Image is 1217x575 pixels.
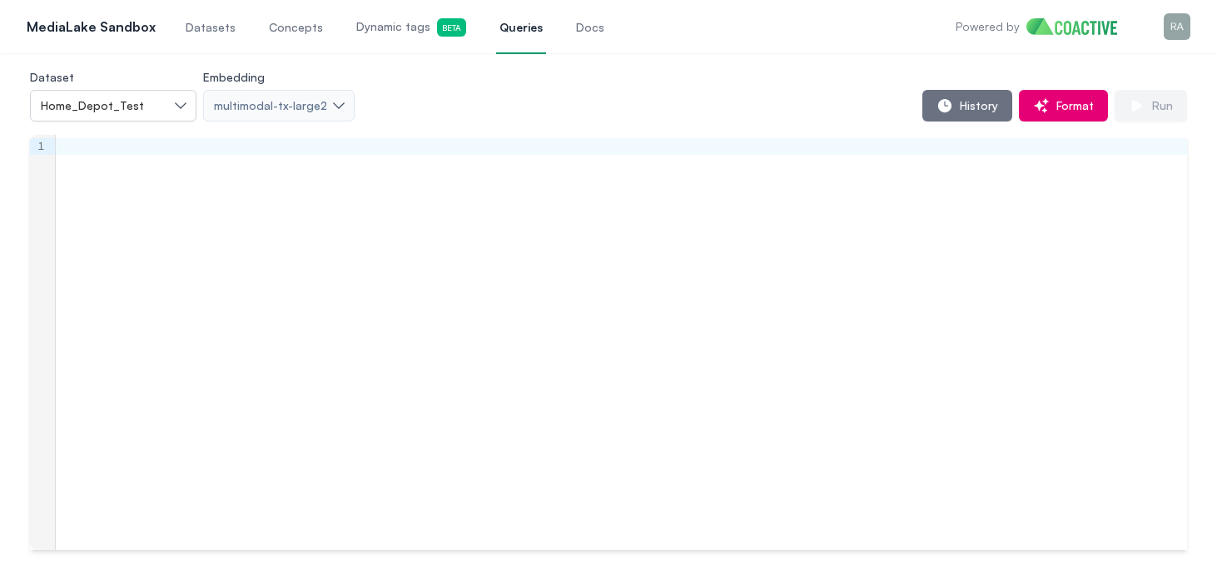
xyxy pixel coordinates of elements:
[1115,90,1187,121] button: Run
[1050,97,1094,114] span: Format
[269,19,323,36] span: Concepts
[27,17,156,37] p: MediaLake Sandbox
[1026,18,1130,35] img: Home
[1019,90,1108,121] button: Format
[41,97,144,114] span: Home_Depot_Test
[437,18,466,37] span: Beta
[953,97,998,114] span: History
[356,18,466,37] span: Dynamic tags
[203,70,265,84] label: Embedding
[499,19,543,36] span: Queries
[1164,13,1190,40] img: Menu for the logged in user
[30,90,196,121] button: Home_Depot_Test
[203,90,355,121] button: multimodal-tx-large2
[30,70,74,84] label: Dataset
[186,19,236,36] span: Datasets
[1145,97,1173,114] span: Run
[214,97,327,114] span: multimodal-tx-large2
[922,90,1012,121] button: History
[956,18,1020,35] p: Powered by
[30,138,47,155] div: 1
